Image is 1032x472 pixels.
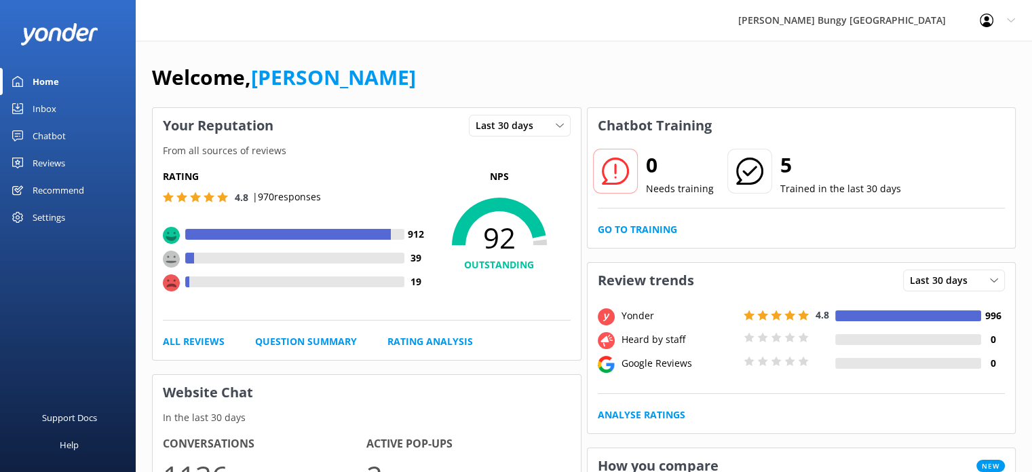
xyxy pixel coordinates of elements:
h3: Review trends [588,263,704,298]
div: Settings [33,204,65,231]
p: From all sources of reviews [153,143,581,158]
p: Needs training [646,181,714,196]
h2: 0 [646,149,714,181]
p: NPS [428,169,571,184]
span: 4.8 [816,308,829,321]
div: Home [33,68,59,95]
h3: Website Chat [153,375,581,410]
div: Inbox [33,95,56,122]
div: Chatbot [33,122,66,149]
div: Reviews [33,149,65,177]
h4: 0 [981,332,1005,347]
h4: 19 [404,274,428,289]
h4: Conversations [163,435,366,453]
p: Trained in the last 30 days [780,181,901,196]
h4: OUTSTANDING [428,257,571,272]
span: Last 30 days [476,118,541,133]
a: All Reviews [163,334,225,349]
h2: 5 [780,149,901,181]
div: Heard by staff [618,332,740,347]
h4: Active Pop-ups [366,435,570,453]
h4: 912 [404,227,428,242]
div: Help [60,431,79,458]
div: Support Docs [42,404,97,431]
h5: Rating [163,169,428,184]
h4: 996 [981,308,1005,323]
a: Rating Analysis [387,334,473,349]
div: Google Reviews [618,356,740,371]
h3: Your Reputation [153,108,284,143]
span: 92 [428,221,571,255]
p: In the last 30 days [153,410,581,425]
div: Yonder [618,308,740,323]
h3: Chatbot Training [588,108,722,143]
span: New [976,460,1005,472]
h4: 39 [404,251,428,266]
a: Analyse Ratings [598,407,685,422]
span: 4.8 [235,191,248,204]
div: Recommend [33,177,84,204]
h4: 0 [981,356,1005,371]
a: [PERSON_NAME] [251,63,416,91]
a: Go to Training [598,222,677,237]
p: | 970 responses [252,189,321,204]
h1: Welcome, [152,61,416,94]
img: yonder-white-logo.png [20,23,98,46]
a: Question Summary [255,334,357,349]
span: Last 30 days [910,273,976,288]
